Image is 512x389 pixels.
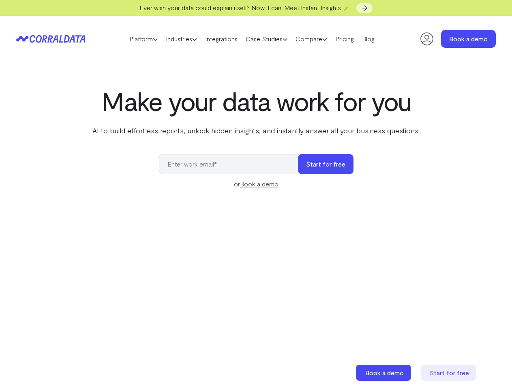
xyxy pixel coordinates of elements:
a: Start for free [421,365,478,381]
a: Blog [358,33,379,45]
h1: Make your data work for you [91,86,422,115]
span: Start for free [430,369,469,376]
span: Book a demo [365,369,404,376]
a: Compare [291,33,331,45]
button: Start for free [298,154,353,174]
a: Industries [162,33,201,45]
a: Book a demo [441,30,496,48]
p: AI to build effortless reports, unlock hidden insights, and instantly answer all your business qu... [91,125,422,136]
span: Ever wish your data could explain itself? Now it can. Meet Instant Insights 🪄 [139,4,351,11]
a: Book a demo [240,180,278,188]
a: Platform [125,33,162,45]
a: Book a demo [356,365,413,381]
div: or [159,179,353,189]
input: Enter work email* [159,154,306,174]
a: Pricing [331,33,358,45]
a: Integrations [201,33,242,45]
a: Case Studies [242,33,291,45]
